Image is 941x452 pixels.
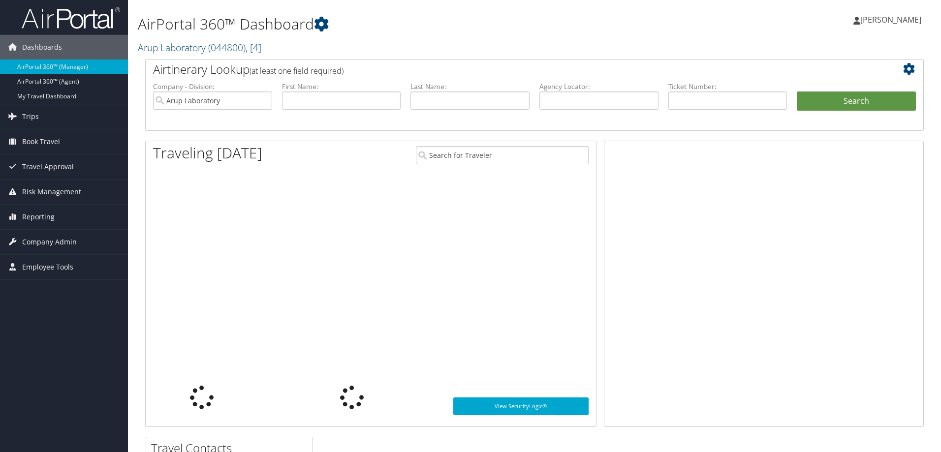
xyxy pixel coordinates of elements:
[282,82,401,91] label: First Name:
[153,143,262,163] h1: Traveling [DATE]
[22,255,73,279] span: Employee Tools
[250,65,344,76] span: (at least one field required)
[153,82,272,91] label: Company - Division:
[453,397,589,415] a: View SecurityLogic®
[22,205,55,229] span: Reporting
[22,35,62,60] span: Dashboards
[22,154,74,179] span: Travel Approval
[539,82,659,91] label: Agency Locator:
[246,41,261,54] span: , [ 4 ]
[22,230,77,254] span: Company Admin
[22,129,60,154] span: Book Travel
[153,61,851,78] h2: Airtinerary Lookup
[138,14,667,34] h1: AirPortal 360™ Dashboard
[410,82,530,91] label: Last Name:
[22,6,120,30] img: airportal-logo.png
[860,14,921,25] span: [PERSON_NAME]
[208,41,246,54] span: ( 044800 )
[853,5,931,34] a: [PERSON_NAME]
[22,104,39,129] span: Trips
[668,82,787,91] label: Ticket Number:
[22,180,81,204] span: Risk Management
[416,146,589,164] input: Search for Traveler
[797,91,916,111] button: Search
[138,41,261,54] a: Arup Laboratory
